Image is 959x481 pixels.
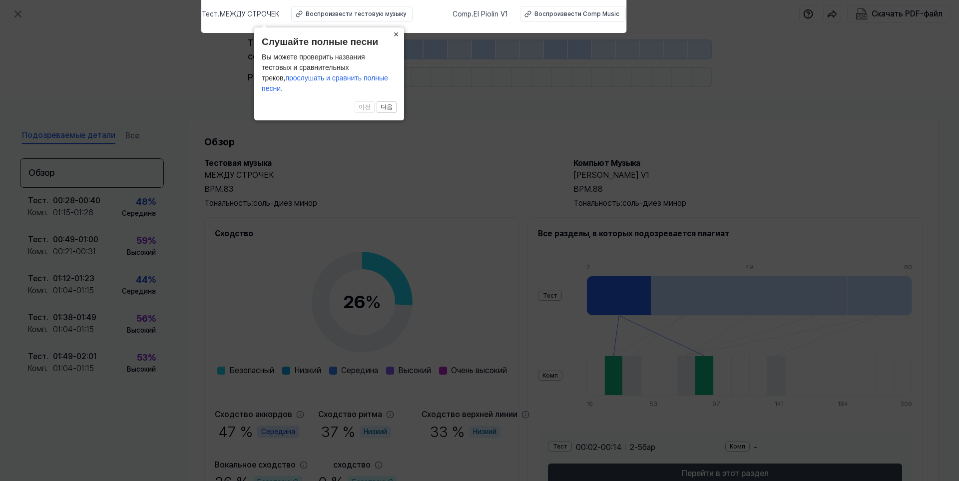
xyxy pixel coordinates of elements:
[202,10,218,18] font: Тест
[291,6,413,22] button: Воспроизвести тестовую музыку
[381,103,393,110] font: 다음
[359,103,371,110] font: 이전
[355,101,375,113] button: 이전
[220,10,279,18] font: МЕЖДУ СТРОЧЕК
[472,10,474,18] font: .
[394,29,399,39] font: ×
[306,10,406,17] font: Воспроизвести тестовую музыку
[520,6,626,22] button: Воспроизвести Comp Music
[262,36,378,47] font: Слушайте полные песни
[218,10,220,18] font: .
[474,10,508,18] font: El Piolin V1
[534,10,619,17] font: Воспроизвести Comp Music
[388,27,404,41] button: Закрывать
[262,53,365,82] font: Вы можете проверить названия тестовых и сравнительных треков,
[453,10,472,18] font: Comp
[377,101,397,113] button: 다음
[262,74,388,92] font: прослушать и сравнить полные песни.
